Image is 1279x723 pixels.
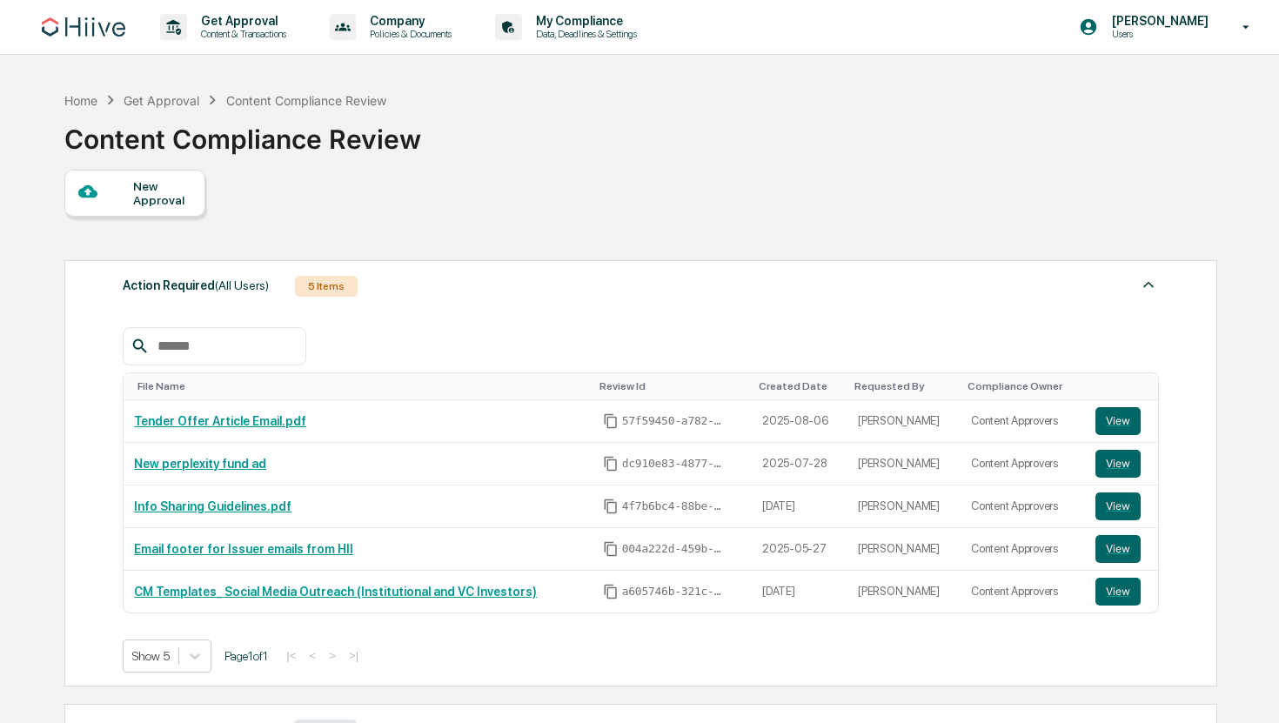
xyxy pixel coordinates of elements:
span: Copy Id [603,499,619,514]
span: Copy Id [603,413,619,429]
td: Content Approvers [961,528,1085,571]
div: Home [64,93,97,108]
a: Email footer for Issuer emails from HII [134,542,353,556]
td: Content Approvers [961,400,1085,443]
div: Action Required [123,274,269,297]
button: View [1095,407,1141,435]
iframe: Open customer support [1223,666,1270,713]
div: Toggle SortBy [854,380,954,392]
td: Content Approvers [961,443,1085,485]
button: < [304,648,321,663]
div: Content Compliance Review [226,93,386,108]
a: Info Sharing Guidelines.pdf [134,499,291,513]
button: View [1095,578,1141,606]
div: Toggle SortBy [1099,380,1151,392]
div: Toggle SortBy [137,380,585,392]
td: [PERSON_NAME] [847,400,961,443]
span: (All Users) [215,278,269,292]
span: 004a222d-459b-435f-b787-6a02d38831b8 [622,542,727,556]
td: Content Approvers [961,485,1085,528]
a: Tender Offer Article Email.pdf [134,414,306,428]
button: View [1095,535,1141,563]
a: View [1095,407,1148,435]
td: Content Approvers [961,571,1085,613]
p: My Compliance [522,14,646,28]
p: Company [356,14,460,28]
div: Content Compliance Review [64,110,421,155]
p: Content & Transactions [187,28,295,40]
td: [PERSON_NAME] [847,528,961,571]
div: Toggle SortBy [968,380,1078,392]
span: Page 1 of 1 [224,649,268,663]
a: View [1095,578,1148,606]
span: dc910e83-4877-4103-b15e-bf87db00f614 [622,457,727,471]
button: |< [281,648,301,663]
a: View [1095,492,1148,520]
span: a605746b-321c-4dfd-bd6b-109eaa46988c [622,585,727,599]
td: [PERSON_NAME] [847,485,961,528]
a: View [1095,535,1148,563]
td: [PERSON_NAME] [847,443,961,485]
p: [PERSON_NAME] [1098,14,1217,28]
a: View [1095,450,1148,478]
div: Toggle SortBy [599,380,746,392]
span: 57f59450-a782-4865-ac16-a45fae92c464 [622,414,727,428]
td: 2025-07-28 [752,443,847,485]
span: Copy Id [603,456,619,472]
img: caret [1138,274,1159,295]
button: >| [344,648,364,663]
button: > [324,648,341,663]
p: Users [1098,28,1217,40]
a: New perplexity fund ad [134,457,266,471]
span: Copy Id [603,584,619,599]
td: [DATE] [752,485,847,528]
button: View [1095,450,1141,478]
td: 2025-05-27 [752,528,847,571]
p: Data, Deadlines & Settings [522,28,646,40]
a: CM Templates_ Social Media Outreach (Institutional and VC Investors) [134,585,537,599]
div: Get Approval [124,93,199,108]
img: logo [42,17,125,37]
span: Copy Id [603,541,619,557]
td: 2025-08-06 [752,400,847,443]
div: Toggle SortBy [759,380,840,392]
p: Get Approval [187,14,295,28]
p: Policies & Documents [356,28,460,40]
td: [PERSON_NAME] [847,571,961,613]
div: New Approval [133,179,191,207]
button: View [1095,492,1141,520]
td: [DATE] [752,571,847,613]
div: 5 Items [295,276,358,297]
span: 4f7b6bc4-88be-4ca2-a522-de18f03e4b40 [622,499,727,513]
